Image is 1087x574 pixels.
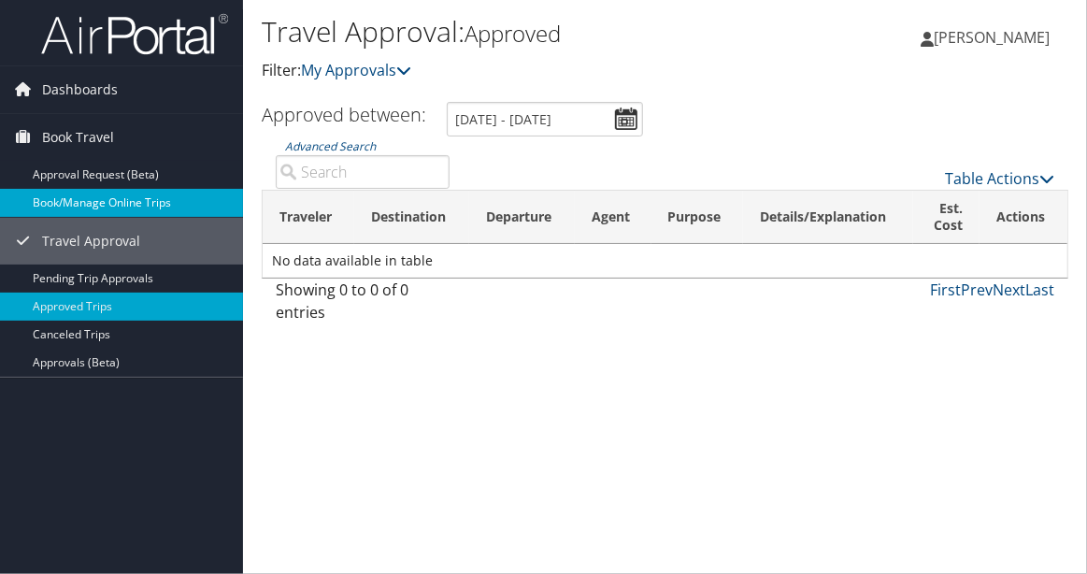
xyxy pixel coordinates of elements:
[263,191,354,244] th: Traveler: activate to sort column ascending
[447,102,643,136] input: [DATE] - [DATE]
[945,168,1054,189] a: Table Actions
[42,114,114,161] span: Book Travel
[276,155,450,189] input: Advanced Search
[743,191,913,244] th: Details/Explanation
[301,60,411,80] a: My Approvals
[354,191,469,244] th: Destination: activate to sort column ascending
[1025,280,1054,300] a: Last
[263,244,1067,278] td: No data available in table
[961,280,993,300] a: Prev
[921,9,1068,65] a: [PERSON_NAME]
[934,27,1050,48] span: [PERSON_NAME]
[993,280,1025,300] a: Next
[42,218,140,265] span: Travel Approval
[41,12,228,56] img: airportal-logo.png
[276,279,450,333] div: Showing 0 to 0 of 0 entries
[980,191,1067,244] th: Actions
[930,280,961,300] a: First
[913,191,980,244] th: Est. Cost: activate to sort column ascending
[469,191,575,244] th: Departure: activate to sort column ascending
[42,66,118,113] span: Dashboards
[285,138,376,154] a: Advanced Search
[262,12,799,51] h1: Travel Approval:
[651,191,744,244] th: Purpose
[262,59,799,83] p: Filter:
[465,18,561,49] small: Approved
[575,191,651,244] th: Agent
[262,102,426,127] h3: Approved between:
